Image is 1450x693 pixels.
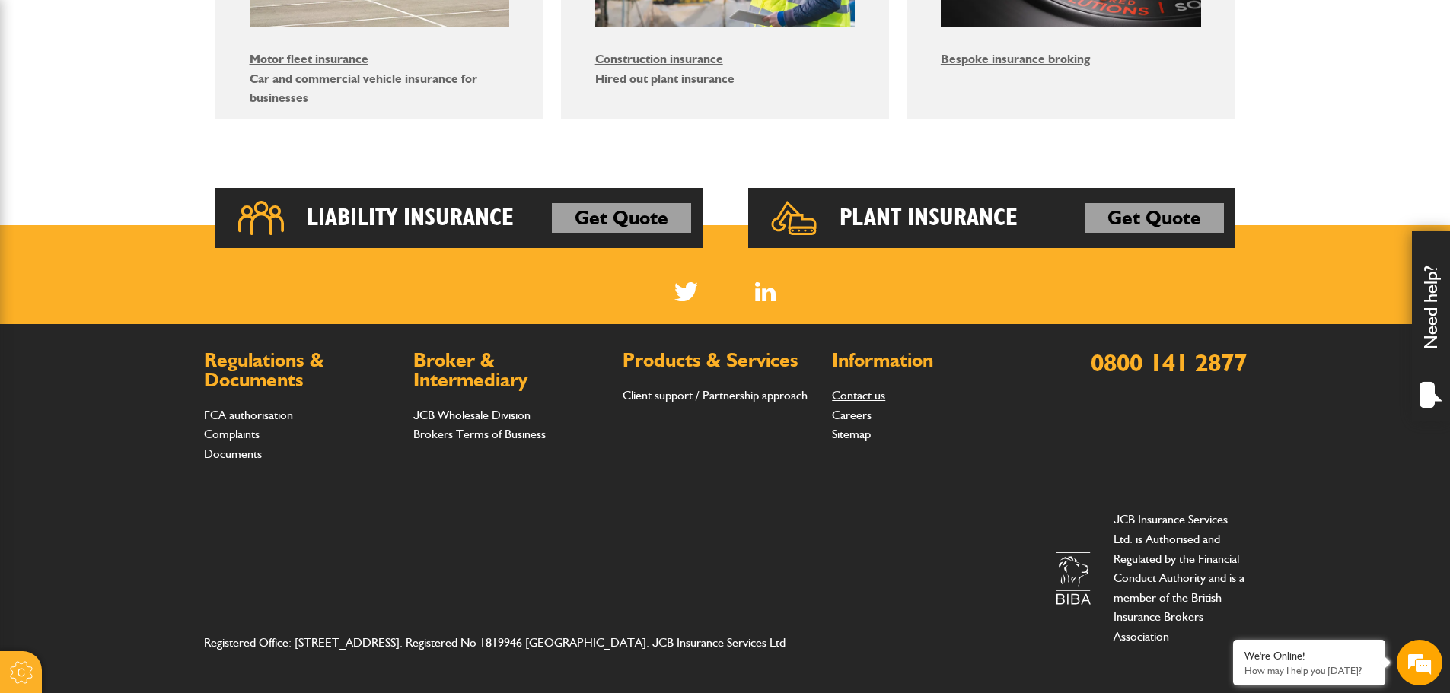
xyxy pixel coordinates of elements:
div: We're Online! [1244,650,1374,663]
div: Minimize live chat window [250,8,286,44]
a: Client support / Partnership approach [623,388,808,402]
a: Car and commercial vehicle insurance for businesses [250,72,477,106]
a: JCB Wholesale Division [413,408,531,422]
a: Contact us [832,388,885,402]
a: Hired out plant insurance [595,72,735,86]
a: Get Quote [1085,203,1224,234]
a: Complaints [204,427,260,441]
a: Bespoke insurance broking [941,52,1090,66]
address: Registered Office: [STREET_ADDRESS]. Registered No 1819946 [GEOGRAPHIC_DATA]. JCB Insurance Servi... [204,633,818,653]
a: Get Quote [552,203,691,234]
h2: Information [832,351,1026,370]
a: 0800 141 2877 [1091,348,1247,377]
div: Need help? [1412,231,1450,421]
p: JCB Insurance Services Ltd. is Authorised and Regulated by the Financial Conduct Authority and is... [1114,510,1247,646]
h2: Plant Insurance [840,203,1018,234]
a: Careers [832,408,872,422]
a: Brokers Terms of Business [413,427,546,441]
img: Twitter [674,282,698,301]
a: Sitemap [832,427,871,441]
img: Linked In [755,282,776,301]
h2: Products & Services [623,351,817,370]
a: Documents [204,447,262,461]
a: FCA authorisation [204,408,293,422]
h2: Broker & Intermediary [413,351,607,389]
h2: Regulations & Documents [204,351,398,389]
a: LinkedIn [755,282,776,301]
em: Start Chat [207,469,276,489]
h2: Liability Insurance [307,203,514,234]
div: Chat with us now [79,85,256,105]
a: Construction insurance [595,52,723,66]
textarea: Type your message and hit 'Enter' [20,275,278,456]
input: Enter your phone number [20,230,278,264]
p: How may I help you today? [1244,665,1374,676]
input: Enter your last name [20,141,278,174]
a: Motor fleet insurance [250,52,368,66]
img: d_20077148190_company_1631870298795_20077148190 [26,84,64,106]
input: Enter your email address [20,186,278,219]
